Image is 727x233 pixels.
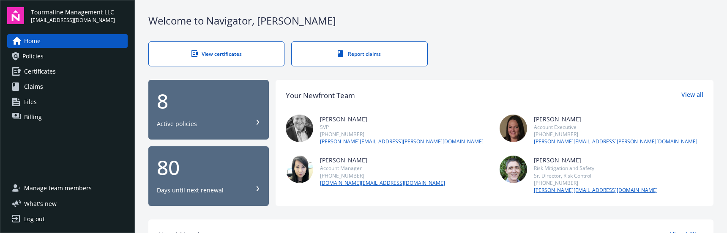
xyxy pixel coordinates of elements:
span: Policies [22,49,44,63]
span: What ' s new [24,199,57,208]
img: photo [286,115,313,142]
div: [PHONE_NUMBER] [534,179,658,186]
img: photo [286,156,313,183]
a: Claims [7,80,128,93]
img: photo [500,115,527,142]
img: photo [500,156,527,183]
span: Claims [24,80,43,93]
a: Certificates [7,65,128,78]
a: View certificates [148,41,284,66]
a: [PERSON_NAME][EMAIL_ADDRESS][PERSON_NAME][DOMAIN_NAME] [320,138,484,145]
div: [PERSON_NAME] [534,156,658,164]
div: [PHONE_NUMBER] [534,131,697,138]
div: Account Executive [534,123,697,131]
div: Log out [24,212,45,226]
a: [PERSON_NAME][EMAIL_ADDRESS][PERSON_NAME][DOMAIN_NAME] [534,138,697,145]
div: 8 [157,91,260,111]
span: Manage team members [24,181,92,195]
span: [EMAIL_ADDRESS][DOMAIN_NAME] [31,16,115,24]
div: Risk Mitigation and Safety [534,164,658,172]
div: 80 [157,157,260,178]
span: Billing [24,110,42,124]
div: [PHONE_NUMBER] [320,131,484,138]
a: Manage team members [7,181,128,195]
a: Home [7,34,128,48]
div: Account Manager [320,164,445,172]
div: Sr. Director, Risk Control [534,172,658,179]
img: navigator-logo.svg [7,7,24,24]
a: Report claims [291,41,427,66]
button: 80Days until next renewal [148,146,269,206]
a: View all [681,90,703,101]
div: Your Newfront Team [286,90,355,101]
button: What's new [7,199,70,208]
div: View certificates [166,50,267,58]
div: Days until next renewal [157,186,224,195]
div: [PERSON_NAME] [534,115,697,123]
span: Home [24,34,41,48]
a: Billing [7,110,128,124]
div: SVP [320,123,484,131]
a: Files [7,95,128,109]
div: [PERSON_NAME] [320,115,484,123]
div: [PERSON_NAME] [320,156,445,164]
a: [DOMAIN_NAME][EMAIL_ADDRESS][DOMAIN_NAME] [320,179,445,187]
button: 8Active policies [148,80,269,140]
div: Report claims [309,50,410,58]
a: [PERSON_NAME][EMAIL_ADDRESS][DOMAIN_NAME] [534,186,658,194]
div: Welcome to Navigator , [PERSON_NAME] [148,14,713,28]
a: Policies [7,49,128,63]
span: Certificates [24,65,56,78]
span: Tourmaline Management LLC [31,8,115,16]
div: Active policies [157,120,197,128]
button: Tourmaline Management LLC[EMAIL_ADDRESS][DOMAIN_NAME] [31,7,128,24]
div: [PHONE_NUMBER] [320,172,445,179]
span: Files [24,95,37,109]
